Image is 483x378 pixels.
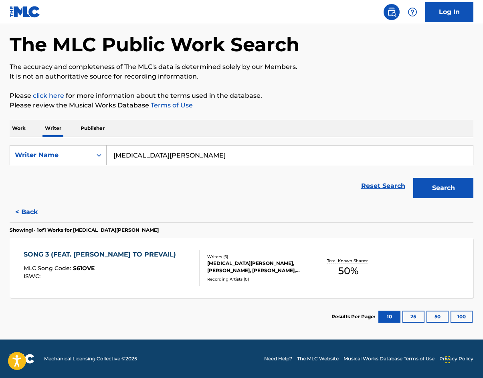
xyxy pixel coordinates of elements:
[207,276,310,282] div: Recording Artists ( 0 )
[10,6,40,18] img: MLC Logo
[42,120,64,137] p: Writer
[24,250,180,259] div: SONG 3 (FEAT. [PERSON_NAME] TO PREVAIL)
[207,254,310,260] div: Writers ( 6 )
[15,150,87,160] div: Writer Name
[10,62,473,72] p: The accuracy and completeness of The MLC's data is determined solely by our Members.
[10,226,159,234] p: Showing 1 - 1 of 1 Works for [MEDICAL_DATA][PERSON_NAME]
[10,354,34,364] img: logo
[24,273,42,280] span: ISWC :
[413,178,473,198] button: Search
[327,258,370,264] p: Total Known Shares:
[451,311,473,323] button: 100
[33,92,64,99] a: click here
[264,355,292,362] a: Need Help?
[207,260,310,274] div: [MEDICAL_DATA][PERSON_NAME], [PERSON_NAME], [PERSON_NAME], [PERSON_NAME], [PERSON_NAME] ([PERSON_...
[387,7,396,17] img: search
[357,177,409,195] a: Reset Search
[378,311,400,323] button: 10
[10,101,473,110] p: Please review the Musical Works Database
[445,348,450,372] div: Drag
[10,202,58,222] button: < Back
[10,238,473,298] a: SONG 3 (FEAT. [PERSON_NAME] TO PREVAIL)MLC Song Code:S61OVEISWC:Writers (6)[MEDICAL_DATA][PERSON_...
[408,7,417,17] img: help
[344,355,434,362] a: Musical Works Database Terms of Use
[425,2,473,22] a: Log In
[402,311,424,323] button: 25
[338,264,358,278] span: 50 %
[24,265,73,272] span: MLC Song Code :
[297,355,339,362] a: The MLC Website
[426,311,449,323] button: 50
[44,355,137,362] span: Mechanical Licensing Collective © 2025
[10,120,28,137] p: Work
[443,340,483,378] iframe: Chat Widget
[10,91,473,101] p: Please for more information about the terms used in the database.
[10,145,473,202] form: Search Form
[10,72,473,81] p: It is not an authoritative source for recording information.
[10,32,299,57] h1: The MLC Public Work Search
[78,120,107,137] p: Publisher
[73,265,95,272] span: S61OVE
[331,313,377,320] p: Results Per Page:
[404,4,420,20] div: Help
[439,355,473,362] a: Privacy Policy
[149,101,193,109] a: Terms of Use
[384,4,400,20] a: Public Search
